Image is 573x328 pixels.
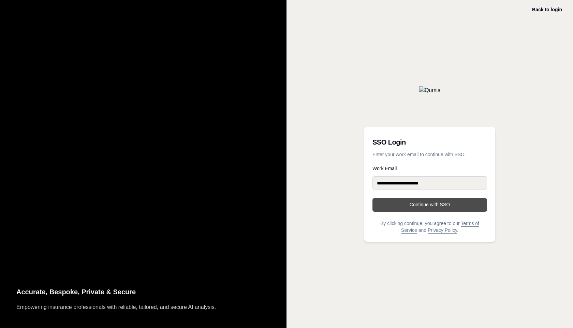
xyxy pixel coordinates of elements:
[372,151,487,158] p: Enter your work email to continue with SSO
[428,227,457,233] a: Privacy Policy
[419,86,440,94] img: Qumis
[16,303,270,312] p: Empowering insurance professionals with reliable, tailored, and secure AI analysis.
[372,198,487,212] button: Continue with SSO
[16,286,270,298] p: Accurate, Bespoke, Private & Secure
[532,7,562,12] a: Back to login
[372,220,487,234] p: By clicking continue, you agree to our and .
[372,135,487,149] h3: SSO Login
[372,166,487,171] label: Work Email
